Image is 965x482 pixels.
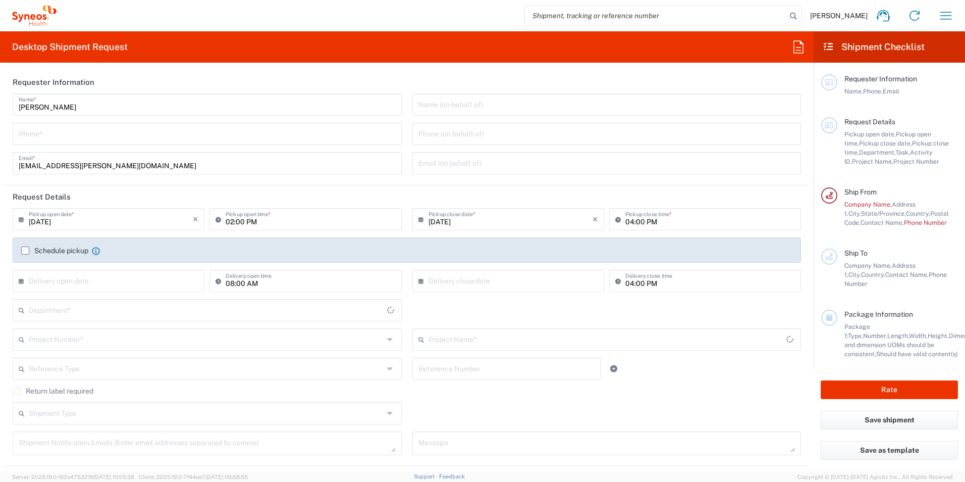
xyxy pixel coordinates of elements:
[844,201,892,208] span: Company Name,
[139,474,248,480] span: Client: 2025.19.0-7f44ea7
[887,332,909,340] span: Length,
[883,87,899,95] span: Email
[904,219,947,226] span: Phone Number
[863,87,883,95] span: Phone,
[895,149,910,156] span: Task,
[797,472,953,481] span: Copyright © [DATE]-[DATE] Agistix Inc., All Rights Reserved
[810,11,868,20] span: [PERSON_NAME]
[13,192,71,202] h2: Request Details
[821,380,958,399] button: Rate
[844,323,870,340] span: Package 1:
[859,139,912,147] span: Pickup close date,
[193,211,198,227] i: ×
[21,247,88,255] label: Schedule pickup
[844,75,917,83] span: Requester Information
[439,473,465,479] a: Feedback
[928,332,949,340] span: Height,
[861,271,885,278] span: Country,
[848,210,861,217] span: City,
[844,118,895,126] span: Request Details
[823,41,925,53] h2: Shipment Checklist
[844,249,868,257] span: Ship To
[414,473,439,479] a: Support
[821,411,958,429] button: Save shipment
[909,332,928,340] span: Width,
[861,210,906,217] span: State/Province,
[12,41,128,53] h2: Desktop Shipment Request
[13,77,94,87] h2: Requester Information
[93,474,134,480] span: [DATE] 10:05:38
[859,149,895,156] span: Department,
[525,6,786,25] input: Shipment, tracking or reference number
[205,474,248,480] span: [DATE] 09:58:55
[844,262,892,269] span: Company Name,
[844,310,913,318] span: Package Information
[12,474,134,480] span: Server: 2025.19.0-192a4753216
[848,332,863,340] span: Type,
[821,441,958,460] button: Save as template
[885,271,929,278] span: Contact Name,
[893,158,939,165] span: Project Number
[13,387,93,395] label: Return label required
[844,130,896,138] span: Pickup open date,
[861,219,904,226] span: Contact Name,
[844,87,863,95] span: Name,
[876,350,958,358] span: Should have valid content(s)
[607,362,621,376] a: Add Reference
[906,210,930,217] span: Country,
[848,271,861,278] span: City,
[593,211,598,227] i: ×
[863,332,887,340] span: Number,
[844,188,877,196] span: Ship From
[852,158,893,165] span: Project Name,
